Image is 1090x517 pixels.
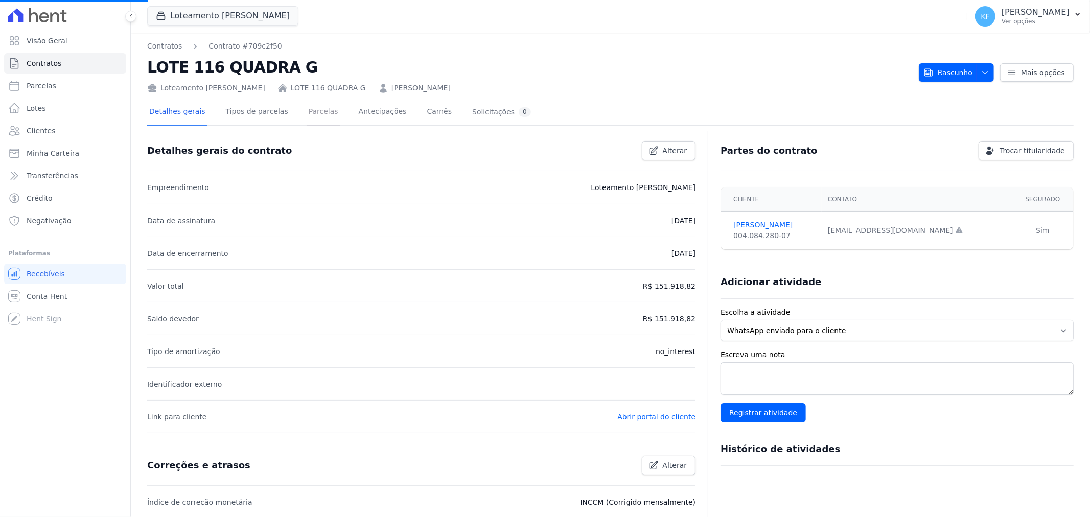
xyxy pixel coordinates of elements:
[643,280,695,292] p: R$ 151.918,82
[4,98,126,119] a: Lotes
[147,280,184,292] p: Valor total
[643,313,695,325] p: R$ 151.918,82
[147,56,911,79] h2: LOTE 116 QUADRA G
[291,83,366,93] a: LOTE 116 QUADRA G
[4,53,126,74] a: Contratos
[4,166,126,186] a: Transferências
[967,2,1090,31] button: KF [PERSON_NAME] Ver opções
[27,269,65,279] span: Recebíveis
[147,145,292,157] h3: Detalhes gerais do contrato
[27,193,53,203] span: Crédito
[663,460,687,471] span: Alterar
[671,215,695,227] p: [DATE]
[663,146,687,156] span: Alterar
[4,210,126,231] a: Negativação
[733,220,816,230] a: [PERSON_NAME]
[721,307,1074,318] label: Escolha a atividade
[27,171,78,181] span: Transferências
[721,145,818,157] h3: Partes do contrato
[27,36,67,46] span: Visão Geral
[617,413,695,421] a: Abrir portal do cliente
[919,63,994,82] button: Rascunho
[721,276,821,288] h3: Adicionar atividade
[721,443,840,455] h3: Histórico de atividades
[4,31,126,51] a: Visão Geral
[1000,63,1074,82] a: Mais opções
[147,215,215,227] p: Data de assinatura
[1002,7,1070,17] p: [PERSON_NAME]
[27,58,61,68] span: Contratos
[828,225,1006,236] div: [EMAIL_ADDRESS][DOMAIN_NAME]
[979,141,1074,160] a: Trocar titularidade
[1021,67,1065,78] span: Mais opções
[656,345,695,358] p: no_interest
[591,181,695,194] p: Loteamento [PERSON_NAME]
[357,99,409,126] a: Antecipações
[307,99,340,126] a: Parcelas
[822,187,1012,212] th: Contato
[147,496,252,508] p: Índice de correção monetária
[27,291,67,301] span: Conta Hent
[147,41,182,52] a: Contratos
[1012,187,1073,212] th: Segurado
[470,99,533,126] a: Solicitações0
[147,345,220,358] p: Tipo de amortização
[1002,17,1070,26] p: Ver opções
[519,107,531,117] div: 0
[27,148,79,158] span: Minha Carteira
[4,143,126,163] a: Minha Carteira
[147,313,199,325] p: Saldo devedor
[981,13,989,20] span: KF
[733,230,816,241] div: 004.084.280-07
[147,99,207,126] a: Detalhes gerais
[147,181,209,194] p: Empreendimento
[472,107,531,117] div: Solicitações
[147,41,282,52] nav: Breadcrumb
[1000,146,1065,156] span: Trocar titularidade
[27,126,55,136] span: Clientes
[721,349,1074,360] label: Escreva uma nota
[4,76,126,96] a: Parcelas
[27,103,46,113] span: Lotes
[4,286,126,307] a: Conta Hent
[1012,212,1073,250] td: Sim
[4,121,126,141] a: Clientes
[671,247,695,260] p: [DATE]
[147,247,228,260] p: Data de encerramento
[147,83,265,93] div: Loteamento [PERSON_NAME]
[923,63,972,82] span: Rascunho
[147,6,298,26] button: Loteamento [PERSON_NAME]
[147,378,222,390] p: Identificador externo
[27,81,56,91] span: Parcelas
[224,99,290,126] a: Tipos de parcelas
[4,188,126,208] a: Crédito
[642,141,696,160] a: Alterar
[147,459,250,472] h3: Correções e atrasos
[721,403,806,422] input: Registrar atividade
[580,496,695,508] p: INCCM (Corrigido mensalmente)
[642,456,696,475] a: Alterar
[27,216,72,226] span: Negativação
[8,247,122,260] div: Plataformas
[208,41,282,52] a: Contrato #709c2f50
[425,99,454,126] a: Carnês
[721,187,822,212] th: Cliente
[4,264,126,284] a: Recebíveis
[147,41,911,52] nav: Breadcrumb
[391,83,451,93] a: [PERSON_NAME]
[147,411,206,423] p: Link para cliente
